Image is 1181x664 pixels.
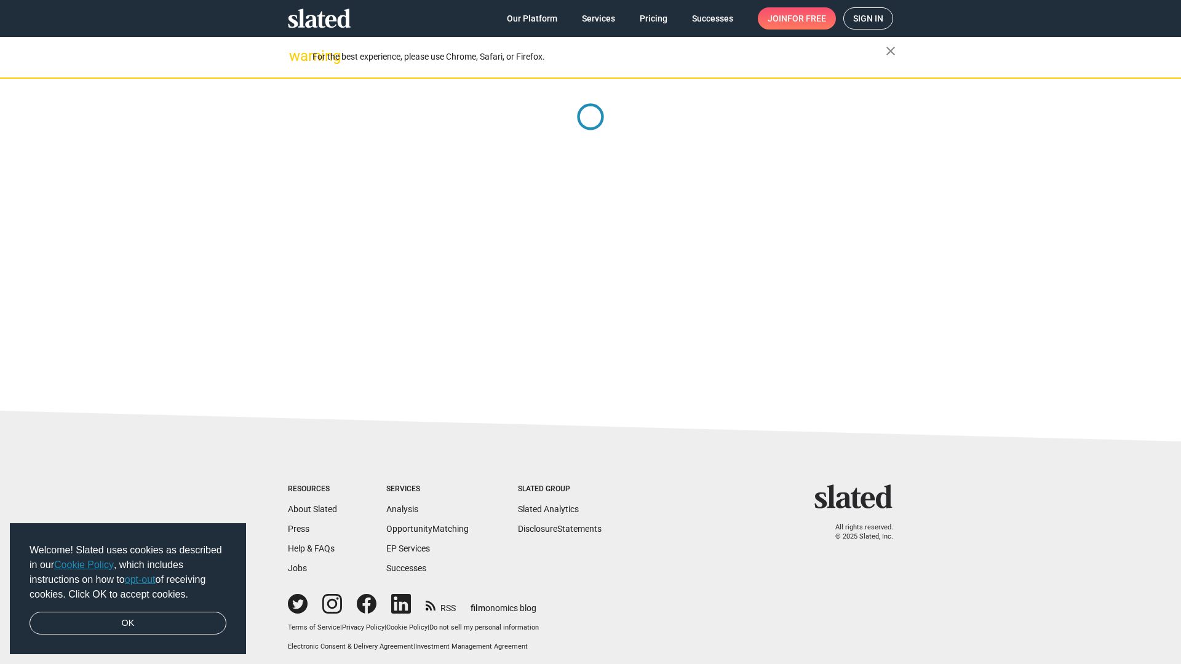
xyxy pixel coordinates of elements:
[768,7,826,30] span: Join
[507,7,557,30] span: Our Platform
[289,49,304,63] mat-icon: warning
[54,559,114,570] a: Cookie Policy
[853,8,883,29] span: Sign in
[497,7,567,30] a: Our Platform
[471,603,485,613] span: film
[518,524,602,534] a: DisclosureStatements
[572,7,625,30] a: Services
[340,623,342,631] span: |
[415,642,528,650] a: Investment Management Agreement
[682,7,743,30] a: Successes
[288,504,337,514] a: About Slated
[630,7,677,30] a: Pricing
[30,612,226,635] a: dismiss cookie message
[288,642,413,650] a: Electronic Consent & Delivery Agreement
[30,543,226,602] span: Welcome! Slated uses cookies as described in our , which includes instructions on how to of recei...
[386,623,427,631] a: Cookie Policy
[471,593,536,614] a: filmonomics blog
[843,7,893,30] a: Sign in
[787,7,826,30] span: for free
[386,563,426,573] a: Successes
[288,484,337,494] div: Resources
[288,524,309,534] a: Press
[758,7,836,30] a: Joinfor free
[386,524,469,534] a: OpportunityMatching
[386,504,418,514] a: Analysis
[640,7,667,30] span: Pricing
[10,523,246,655] div: cookieconsent
[883,44,898,58] mat-icon: close
[518,504,579,514] a: Slated Analytics
[427,623,429,631] span: |
[692,7,733,30] span: Successes
[822,523,893,541] p: All rights reserved. © 2025 Slated, Inc.
[429,623,539,633] button: Do not sell my personal information
[518,484,602,494] div: Slated Group
[125,574,156,585] a: opt-out
[342,623,384,631] a: Privacy Policy
[426,595,456,614] a: RSS
[312,49,886,65] div: For the best experience, please use Chrome, Safari, or Firefox.
[384,623,386,631] span: |
[288,563,307,573] a: Jobs
[413,642,415,650] span: |
[288,623,340,631] a: Terms of Service
[386,484,469,494] div: Services
[582,7,615,30] span: Services
[288,543,335,553] a: Help & FAQs
[386,543,430,553] a: EP Services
